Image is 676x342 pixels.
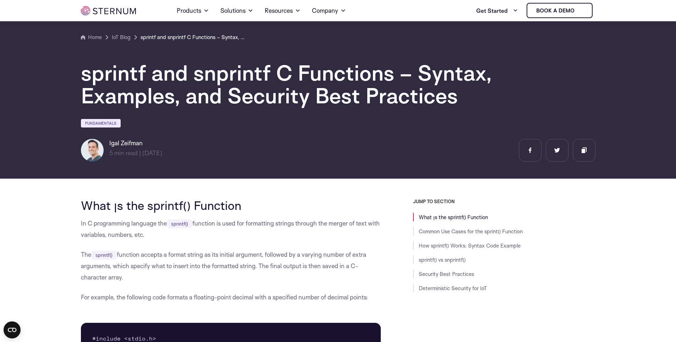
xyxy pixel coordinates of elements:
span: 5 [109,149,113,157]
p: For example, the following code formats a floating-point decimal with a specified number of decim... [81,292,381,303]
a: IoT Blog [112,33,131,42]
a: sprintf and snprintf C Functions – Syntax, Examples, and Security Best Practices [141,33,247,42]
a: How sprintf() Works: Syntax Code Example [419,242,521,249]
p: The function accepts a format string as its initial argument, followed by a varying number of ext... [81,249,381,283]
a: Security Best Practices [419,271,474,277]
span: [DATE] [142,149,162,157]
img: sternum iot [81,6,136,15]
code: sprintf() [167,219,192,228]
img: Igal Zeifman [81,139,104,162]
a: Home [81,33,102,42]
h6: Igal Zeifman [109,139,162,147]
a: Products [177,1,209,21]
h1: sprintf and snprintf C Functions – Syntax, Examples, and Security Best Practices [81,61,507,107]
a: Company [312,1,346,21]
h2: What ןs the sprintf() Function [81,199,381,212]
code: sprintf() [91,250,117,260]
a: Get Started [476,4,518,18]
a: What ןs the sprintf() Function [419,214,488,221]
a: Common Use Cases for the sprint() Function [419,228,523,235]
p: In C programming language the function is used for formatting strings through the merger of text ... [81,218,381,240]
h3: JUMP TO SECTION [413,199,595,204]
a: Deterministic Security for IoT [419,285,487,292]
a: Resources [265,1,301,21]
a: Fundamentals [81,119,121,127]
a: Solutions [220,1,253,21]
img: sternum iot [577,8,583,13]
button: Open CMP widget [4,321,21,338]
a: Book a demo [527,3,593,18]
a: sprintf() vs snprintf() [419,256,466,263]
span: min read | [109,149,141,157]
